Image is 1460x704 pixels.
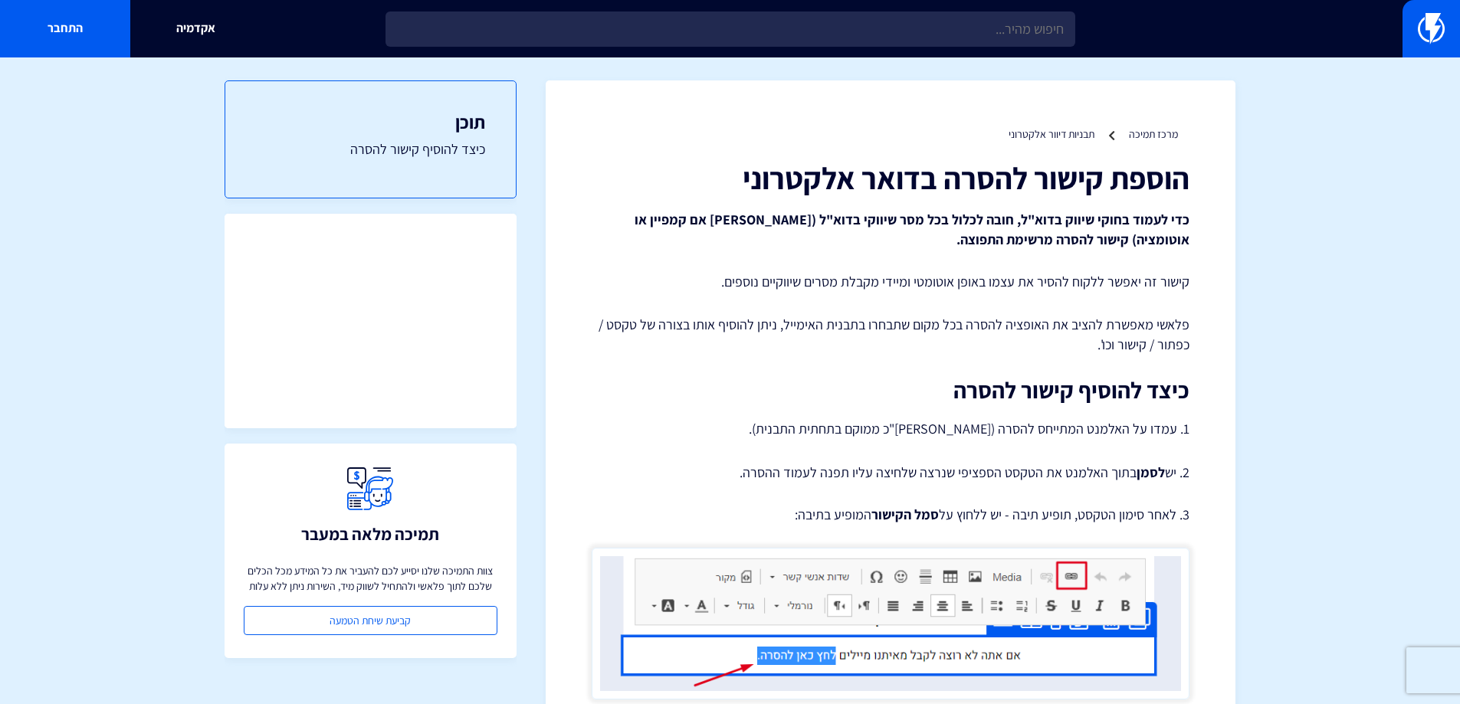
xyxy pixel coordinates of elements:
p: צוות התמיכה שלנו יסייע לכם להעביר את כל המידע מכל הכלים שלכם לתוך פלאשי ולהתחיל לשווק מיד, השירות... [244,563,497,594]
a: כיצד להוסיף קישור להסרה [256,139,485,159]
p: קישור זה יאפשר ללקוח להסיר את עצמו באופן אוטומטי ומיידי מקבלת מסרים שיווקיים נוספים. [592,272,1189,292]
p: 3. לאחר סימון הטקסט, תופיע תיבה - יש ללחוץ על המופיע בתיבה: [592,505,1189,525]
a: קביעת שיחת הטמעה [244,606,497,635]
p: 1. עמדו על האלמנט המתייחס להסרה ([PERSON_NAME]"כ ממוקם בתחתית התבנית). [592,418,1189,440]
strong: סמל הקישור [871,506,939,523]
input: חיפוש מהיר... [386,11,1075,47]
a: תבניות דיוור אלקטרוני [1009,127,1094,141]
a: מרכז תמיכה [1129,127,1178,141]
h2: כיצד להוסיף קישור להסרה [592,378,1189,403]
h3: תמיכה מלאה במעבר [301,525,439,543]
p: 2. יש בתוך האלמנט את הטקסט הספציפי שנרצה שלחיצה עליו תפנה לעמוד ההסרה. [592,463,1189,483]
h1: הוספת קישור להסרה בדואר אלקטרוני [592,161,1189,195]
strong: כדי לעמוד בחוקי שיווק בדוא"ל, חובה לכלול בכל מסר שיווקי בדוא"ל ([PERSON_NAME] אם קמפיין או אוטומצ... [635,211,1189,248]
strong: לסמן [1137,463,1165,481]
p: פלאשי מאפשרת להציב את האופציה להסרה בכל מקום שתבחרו בתבנית האימייל, ניתן להוסיף אותו בצורה של טקס... [592,315,1189,354]
h3: תוכן [256,112,485,132]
